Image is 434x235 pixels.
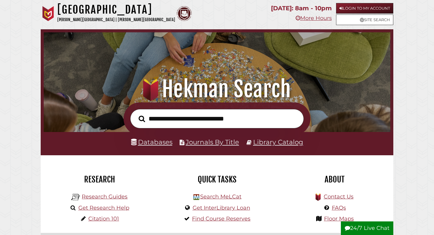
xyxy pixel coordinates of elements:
a: Citation 101 [88,215,119,222]
a: Databases [131,138,172,146]
img: Hekman Library Logo [71,193,80,202]
img: Calvin University [41,6,56,21]
img: Calvin Theological Seminary [177,6,192,21]
h2: Research [45,174,154,185]
a: Floor Maps [324,215,354,222]
button: Search [136,114,148,124]
h1: [GEOGRAPHIC_DATA] [57,3,175,16]
a: Get InterLibrary Loan [193,204,250,211]
a: Journals By Title [186,138,239,146]
p: [DATE]: 8am - 10pm [271,3,332,14]
a: Site Search [336,14,393,25]
a: More Hours [296,15,332,21]
a: Contact Us [324,193,354,200]
a: FAQs [332,204,346,211]
h2: About [280,174,389,185]
img: Hekman Library Logo [193,194,199,200]
a: Get Research Help [78,204,129,211]
a: Library Catalog [253,138,303,146]
a: Find Course Reserves [192,215,250,222]
a: Search MeLCat [200,193,241,200]
h2: Quick Tasks [163,174,271,185]
a: Research Guides [82,193,127,200]
p: [PERSON_NAME][GEOGRAPHIC_DATA] | [PERSON_NAME][GEOGRAPHIC_DATA] [57,16,175,23]
h1: Hekman Search [50,76,384,102]
a: Login to My Account [336,3,393,14]
i: Search [139,115,145,122]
